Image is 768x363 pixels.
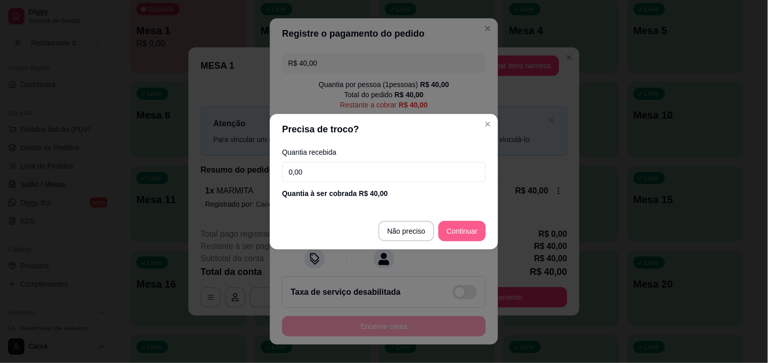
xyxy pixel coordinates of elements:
label: Quantia recebida [282,149,486,156]
button: Close [480,116,496,132]
div: Quantia à ser cobrada R$ 40,00 [282,188,486,199]
header: Precisa de troco? [270,114,498,145]
button: Continuar [438,221,486,241]
button: Não preciso [378,221,435,241]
